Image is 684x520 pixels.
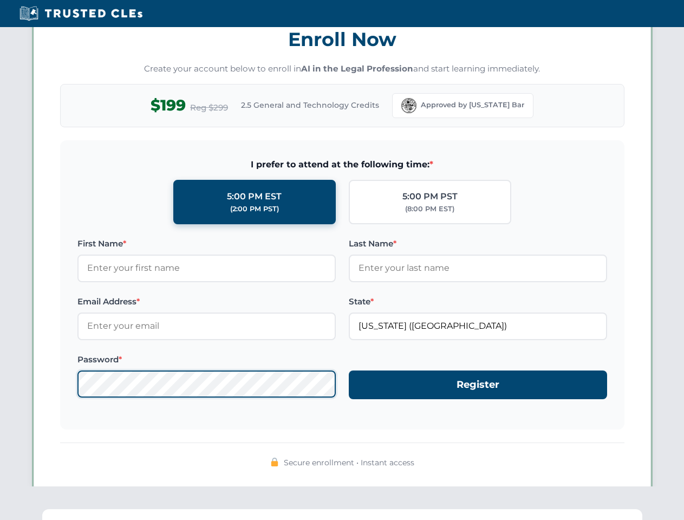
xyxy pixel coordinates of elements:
[77,313,336,340] input: Enter your email
[301,63,413,74] strong: AI in the Legal Profession
[151,93,186,118] span: $199
[77,158,607,172] span: I prefer to attend at the following time:
[77,295,336,308] label: Email Address
[349,313,607,340] input: Florida (FL)
[60,63,624,75] p: Create your account below to enroll in and start learning immediately.
[241,99,379,111] span: 2.5 General and Technology Credits
[349,295,607,308] label: State
[401,98,416,113] img: Florida Bar
[77,237,336,250] label: First Name
[349,370,607,399] button: Register
[421,100,524,110] span: Approved by [US_STATE] Bar
[402,190,458,204] div: 5:00 PM PST
[230,204,279,214] div: (2:00 PM PST)
[190,101,228,114] span: Reg $299
[349,237,607,250] label: Last Name
[16,5,146,22] img: Trusted CLEs
[349,255,607,282] input: Enter your last name
[77,255,336,282] input: Enter your first name
[284,457,414,469] span: Secure enrollment • Instant access
[227,190,282,204] div: 5:00 PM EST
[270,458,279,466] img: 🔒
[77,353,336,366] label: Password
[405,204,454,214] div: (8:00 PM EST)
[60,22,624,56] h3: Enroll Now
